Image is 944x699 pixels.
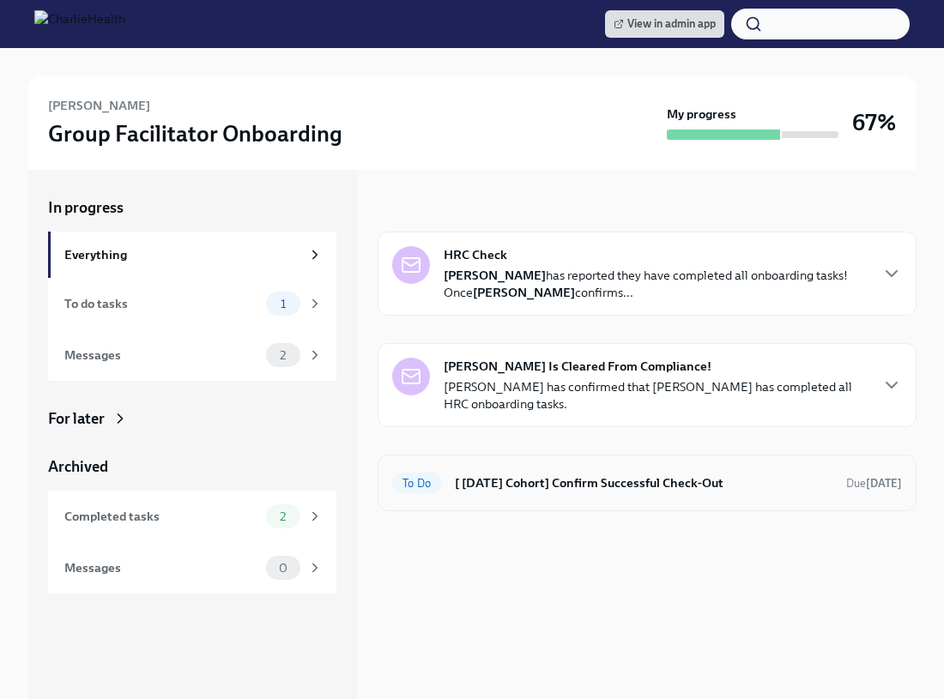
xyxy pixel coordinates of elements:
[64,245,300,264] div: Everything
[473,285,575,300] strong: [PERSON_NAME]
[444,378,868,413] p: [PERSON_NAME] has confirmed that [PERSON_NAME] has completed all HRC onboarding tasks.
[444,358,711,375] strong: [PERSON_NAME] Is Cleared From Compliance!
[48,232,336,278] a: Everything
[48,408,105,429] div: For later
[48,456,336,477] a: Archived
[48,491,336,542] a: Completed tasks2
[64,507,259,526] div: Completed tasks
[392,469,902,497] a: To Do[ [DATE] Cohort] Confirm Successful Check-OutDue[DATE]
[392,477,441,490] span: To Do
[444,246,507,263] strong: HRC Check
[455,473,832,492] h6: [ [DATE] Cohort] Confirm Successful Check-Out
[444,268,546,283] strong: [PERSON_NAME]
[614,15,716,33] span: View in admin app
[48,408,336,429] a: For later
[48,278,336,329] a: To do tasks1
[48,542,336,594] a: Messages0
[444,267,868,301] p: has reported they have completed all onboarding tasks! Once confirms...
[846,477,902,490] span: Due
[34,10,125,38] img: CharlieHealth
[852,107,896,138] h3: 67%
[64,558,259,577] div: Messages
[64,294,259,313] div: To do tasks
[378,197,453,218] div: In progress
[269,349,296,362] span: 2
[48,197,336,218] a: In progress
[48,118,342,149] h3: Group Facilitator Onboarding
[270,298,296,310] span: 1
[605,10,724,38] a: View in admin app
[48,329,336,381] a: Messages2
[48,96,150,115] h6: [PERSON_NAME]
[64,346,259,365] div: Messages
[269,510,296,523] span: 2
[866,477,902,490] strong: [DATE]
[846,475,902,491] span: August 23rd, 2025 09:00
[667,105,736,123] strong: My progress
[269,562,298,575] span: 0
